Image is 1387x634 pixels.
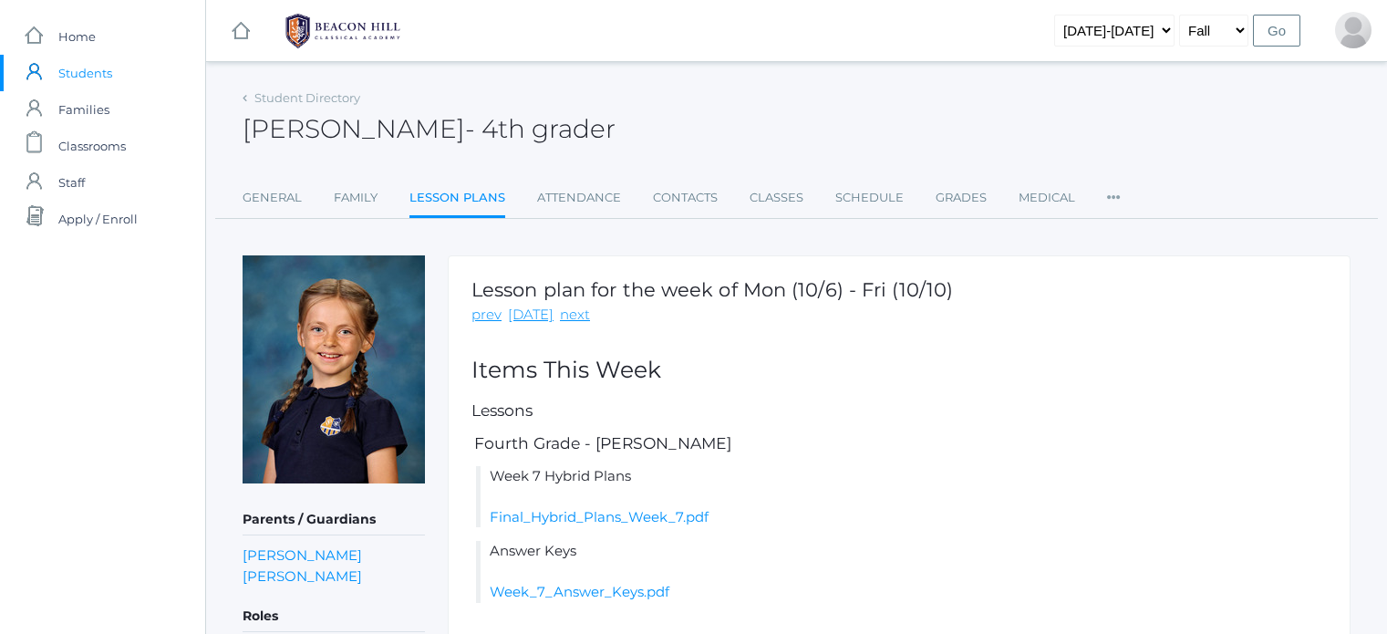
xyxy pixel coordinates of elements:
a: prev [471,305,502,326]
a: General [243,180,302,216]
a: Family [334,180,378,216]
a: next [560,305,590,326]
a: Classes [750,180,803,216]
img: Savannah Little [243,255,425,483]
a: Week_7_Answer_Keys.pdf [490,583,669,600]
h5: Fourth Grade - [PERSON_NAME] [471,435,1327,452]
span: Students [58,55,112,91]
a: Schedule [835,180,904,216]
div: Alison Little [1335,12,1371,48]
a: Medical [1019,180,1075,216]
span: Staff [58,164,85,201]
a: Attendance [537,180,621,216]
a: Grades [936,180,987,216]
h5: Parents / Guardians [243,504,425,535]
span: Classrooms [58,128,126,164]
h5: Roles [243,601,425,632]
a: Student Directory [254,90,360,105]
h5: Lessons [471,402,1327,420]
li: Week 7 Hybrid Plans [476,466,1327,528]
a: Final_Hybrid_Plans_Week_7.pdf [490,508,709,525]
h1: Lesson plan for the week of Mon (10/6) - Fri (10/10) [471,279,953,300]
a: Contacts [653,180,718,216]
span: Families [58,91,109,128]
a: Lesson Plans [409,180,505,219]
input: Go [1253,15,1300,47]
img: 1_BHCALogos-05.png [274,8,411,54]
h2: Items This Week [471,358,1327,383]
span: Apply / Enroll [58,201,138,237]
span: - 4th grader [465,113,616,144]
h2: [PERSON_NAME] [243,115,616,143]
a: [PERSON_NAME] [243,566,362,587]
a: [DATE] [508,305,554,326]
span: Home [58,18,96,55]
li: Answer Keys [476,541,1327,603]
a: [PERSON_NAME] [243,545,362,566]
